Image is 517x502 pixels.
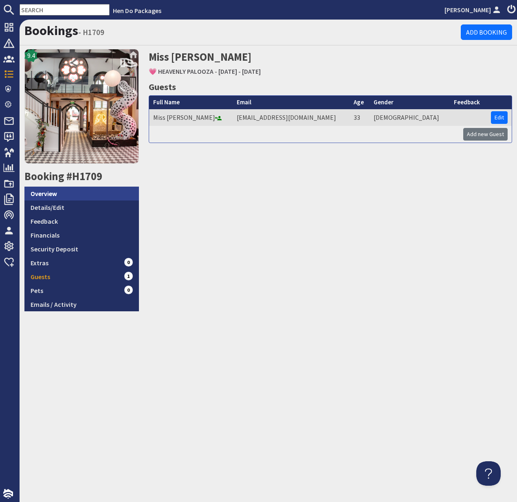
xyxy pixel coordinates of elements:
td: Miss [PERSON_NAME] [149,109,232,126]
a: Details/Edit [24,200,139,214]
a: Financials [24,228,139,242]
h2: Booking #H1709 [24,170,139,183]
a: Extras0 [24,256,139,270]
span: 1 [124,272,133,280]
a: Edit [491,111,508,124]
td: 33 [350,109,370,126]
th: Full Name [149,96,232,109]
th: Gender [370,96,450,109]
a: Emails / Activity [24,297,139,311]
span: 0 [124,258,133,266]
th: Feedback [450,96,487,109]
span: - [215,67,217,75]
th: Email [233,96,350,109]
td: [DEMOGRAPHIC_DATA] [370,109,450,126]
iframe: Toggle Customer Support [476,461,501,486]
a: Feedback [24,214,139,228]
span: 0 [124,286,133,294]
h3: Guests [149,80,512,94]
th: Age [350,96,370,109]
a: Overview [24,187,139,200]
a: [DATE] - [DATE] [218,67,261,75]
a: 9.4 [24,49,139,170]
small: - H1709 [78,27,104,37]
a: Security Deposit [24,242,139,256]
a: Add new Guest [463,128,508,141]
span: 9.4 [27,51,35,60]
input: SEARCH [20,4,110,15]
a: Hen Do Packages [113,7,161,15]
a: [PERSON_NAME] [444,5,502,15]
img: staytech_i_w-64f4e8e9ee0a9c174fd5317b4b171b261742d2d393467e5bdba4413f4f884c10.svg [3,489,13,499]
img: 💗 HEAVENLY PALOOZA's icon [24,49,139,163]
a: Guests1 [24,270,139,284]
h2: Miss [PERSON_NAME] [149,49,387,78]
a: Bookings [24,22,78,39]
a: Pets0 [24,284,139,297]
a: 💗 HEAVENLY PALOOZA [149,67,213,75]
a: Add Booking [461,24,512,40]
td: [EMAIL_ADDRESS][DOMAIN_NAME] [233,109,350,126]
